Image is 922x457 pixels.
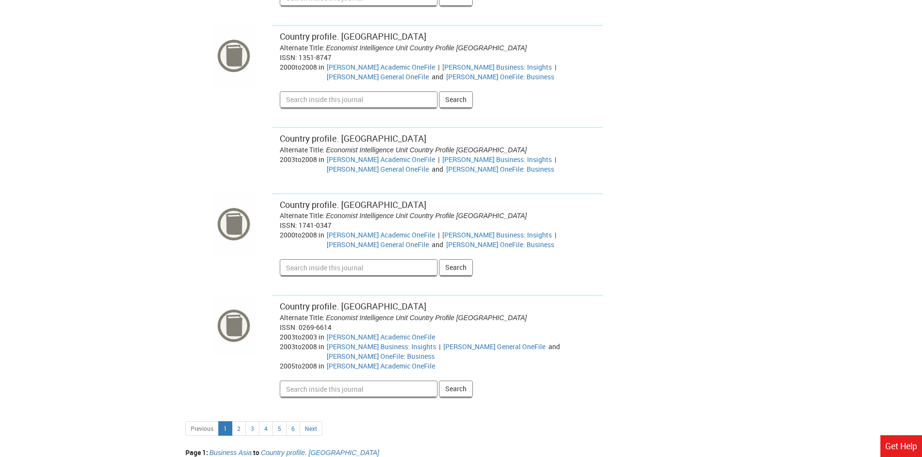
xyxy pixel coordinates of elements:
[185,448,208,457] span: Page 1:
[438,342,442,351] span: |
[442,230,552,239] a: Go to Gale Business: Insights
[446,164,554,174] a: Go to Gale OneFile: Business
[553,62,558,72] span: |
[295,230,302,239] span: to
[442,155,552,164] a: Go to Gale Business: Insights
[326,44,527,52] span: Economist Intelligence Unit Country Profile [GEOGRAPHIC_DATA]
[326,146,527,154] span: Economist Intelligence Unit Country Profile [GEOGRAPHIC_DATA]
[261,449,379,457] span: Country profile. [GEOGRAPHIC_DATA]
[318,62,324,72] span: in
[295,332,302,341] span: to
[280,230,327,250] div: 2000 2008
[280,199,596,211] div: Country profile. [GEOGRAPHIC_DATA]
[280,133,596,145] div: Country profile. [GEOGRAPHIC_DATA]
[280,361,327,371] div: 2005 2008
[327,230,435,239] a: Go to Gale Academic OneFile
[280,332,327,342] div: 2003 2003
[210,449,252,457] span: Business Asia
[547,342,561,351] span: and
[326,314,527,322] span: Economist Intelligence Unit Country Profile [GEOGRAPHIC_DATA]
[326,212,527,220] span: Economist Intelligence Unit Country Profile [GEOGRAPHIC_DATA]
[245,421,259,436] a: 3
[259,421,273,436] a: 4
[553,230,558,239] span: |
[295,361,302,370] span: to
[218,421,232,436] a: 1
[280,91,438,108] input: Search inside this journal
[553,155,558,164] span: |
[437,62,441,72] span: |
[439,381,473,397] button: Search
[430,72,445,81] span: and
[327,72,429,81] a: Go to Gale General OneFile
[880,435,922,457] a: Get Help
[318,230,324,239] span: in
[318,332,324,341] span: in
[430,164,445,174] span: and
[280,211,325,220] span: Alternate Title:
[318,155,324,164] span: in
[295,62,302,72] span: to
[280,43,325,52] span: Alternate Title:
[295,342,302,351] span: to
[272,421,287,436] a: 5
[280,259,438,276] input: Search inside this journal
[327,62,435,72] a: Go to Gale Academic OneFile
[446,240,554,249] a: Go to Gale OneFile: Business
[280,313,325,322] span: Alternate Title:
[439,91,473,108] button: Search
[295,155,302,164] span: to
[280,155,327,174] div: 2003 2008
[437,230,441,239] span: |
[212,295,256,356] img: cover image for: Country profile. Morocco
[327,352,435,361] a: Go to Gale OneFile: Business
[437,155,441,164] span: |
[327,155,435,164] a: Go to Gale Academic OneFile
[430,240,445,249] span: and
[318,342,324,351] span: in
[327,240,429,249] a: Go to Gale General OneFile
[232,421,246,436] a: 2
[280,342,327,361] div: 2003 2008
[286,421,300,436] a: 6
[280,323,596,332] div: ISSN: 0269-6614
[280,53,596,62] div: ISSN: 1351-8747
[446,72,554,81] a: Go to Gale OneFile: Business
[280,300,596,313] div: Country profile. [GEOGRAPHIC_DATA]
[442,62,552,72] a: Go to Gale Business: Insights
[212,25,256,86] img: cover image for: Country profile. Madagascar
[439,259,473,276] button: Search
[280,30,596,43] div: Country profile. [GEOGRAPHIC_DATA]
[280,381,438,397] input: Search inside this journal
[327,164,429,174] a: Go to Gale General OneFile
[185,421,219,436] a: Previous
[280,221,596,230] div: ISSN: 1741-0347
[327,342,436,351] a: Go to Gale Business: Insights
[212,193,256,254] img: cover image for: Country profile. Mongolia
[280,62,327,82] div: 2000 2008
[280,145,325,154] span: Alternate Title:
[253,448,259,457] span: to
[327,361,435,370] a: Go to Gale Academic OneFile
[327,332,435,341] a: Go to Gale Academic OneFile
[318,361,324,370] span: in
[300,421,322,436] a: Next
[443,342,545,351] a: Go to Gale General OneFile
